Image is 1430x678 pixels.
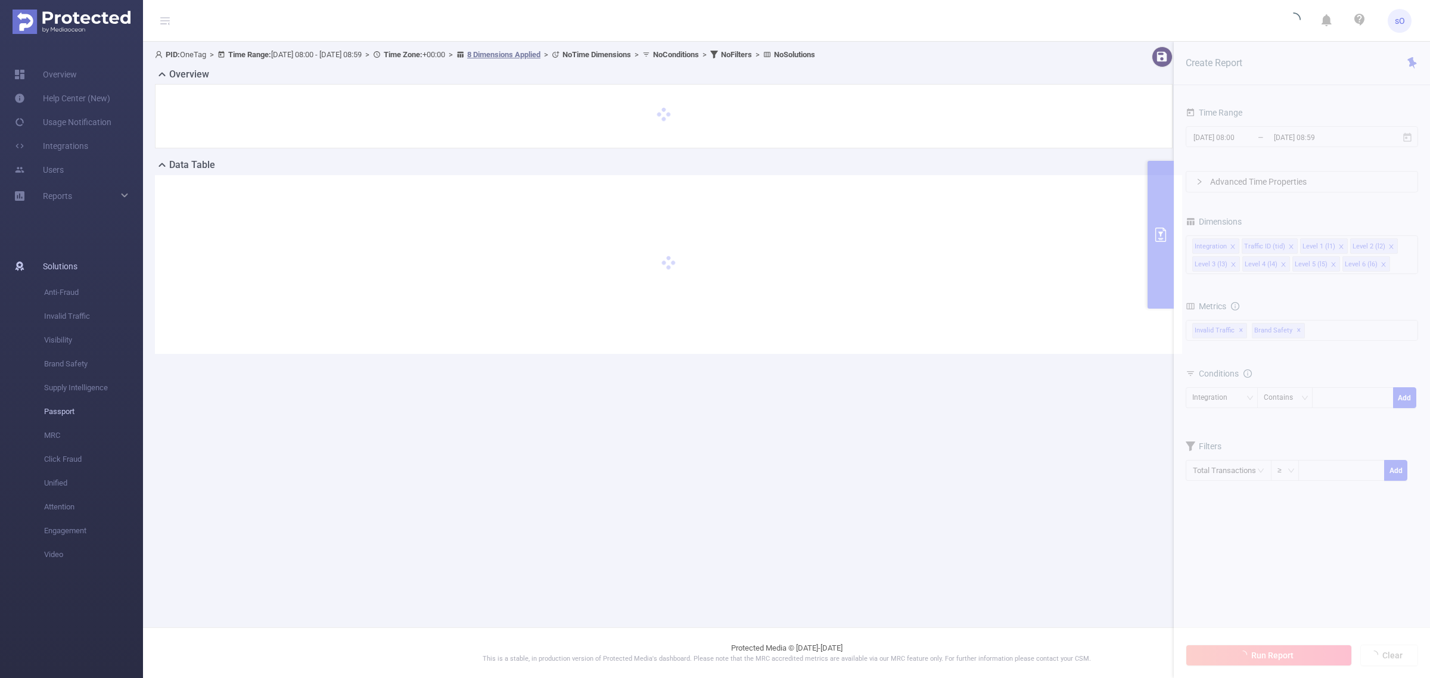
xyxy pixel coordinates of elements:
[228,50,271,59] b: Time Range:
[44,471,143,495] span: Unified
[44,304,143,328] span: Invalid Traffic
[44,519,143,543] span: Engagement
[44,328,143,352] span: Visibility
[44,447,143,471] span: Click Fraud
[467,50,540,59] u: 8 Dimensions Applied
[44,424,143,447] span: MRC
[155,50,815,59] span: OneTag [DATE] 08:00 - [DATE] 08:59 +00:00
[1395,9,1405,33] span: sO
[774,50,815,59] b: No Solutions
[44,495,143,519] span: Attention
[14,110,111,134] a: Usage Notification
[540,50,552,59] span: >
[44,543,143,567] span: Video
[166,50,180,59] b: PID:
[1286,13,1301,29] i: icon: loading
[653,50,699,59] b: No Conditions
[169,67,209,82] h2: Overview
[721,50,752,59] b: No Filters
[445,50,456,59] span: >
[206,50,217,59] span: >
[43,191,72,201] span: Reports
[14,86,110,110] a: Help Center (New)
[169,158,215,172] h2: Data Table
[14,134,88,158] a: Integrations
[752,50,763,59] span: >
[44,400,143,424] span: Passport
[384,50,422,59] b: Time Zone:
[44,376,143,400] span: Supply Intelligence
[631,50,642,59] span: >
[44,352,143,376] span: Brand Safety
[173,654,1400,664] p: This is a stable, in production version of Protected Media's dashboard. Please note that the MRC ...
[143,627,1430,678] footer: Protected Media © [DATE]-[DATE]
[155,51,166,58] i: icon: user
[43,184,72,208] a: Reports
[13,10,130,34] img: Protected Media
[699,50,710,59] span: >
[43,254,77,278] span: Solutions
[14,158,64,182] a: Users
[44,281,143,304] span: Anti-Fraud
[562,50,631,59] b: No Time Dimensions
[362,50,373,59] span: >
[14,63,77,86] a: Overview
